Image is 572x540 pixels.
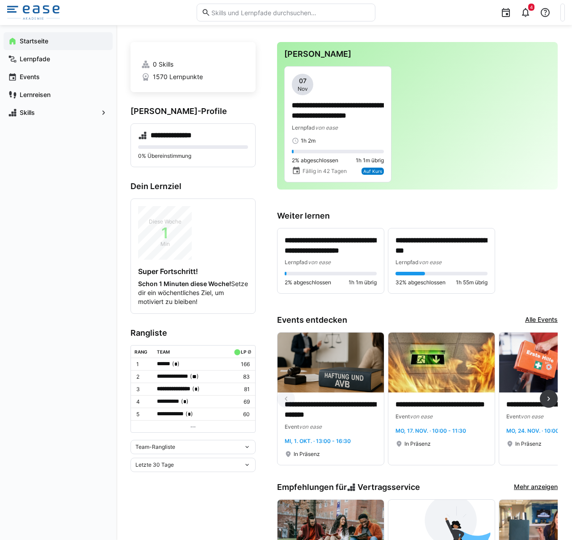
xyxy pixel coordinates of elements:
[292,124,315,131] span: Lernpfad
[308,259,331,266] span: von ease
[349,279,377,286] span: 1h 1m übrig
[294,451,320,458] span: In Präsenz
[514,482,558,492] a: Mehr anzeigen
[525,315,558,325] a: Alle Events
[153,60,173,69] span: 0 Skills
[395,427,466,434] span: Mo, 17. Nov. · 10:00 - 11:30
[515,440,542,447] span: In Präsenz
[210,8,370,17] input: Skills und Lernpfade durchsuchen…
[232,398,250,405] p: 69
[136,373,150,380] p: 2
[138,280,231,287] strong: Schon 1 Minuten diese Woche!
[299,423,322,430] span: von ease
[363,169,382,174] span: Auf Kurs
[315,124,338,131] span: von ease
[157,349,170,354] div: Team
[192,384,200,394] span: ( )
[285,423,299,430] span: Event
[298,85,308,93] span: Nov
[130,328,256,338] h3: Rangliste
[357,482,420,492] span: Vertragsservice
[395,259,419,266] span: Lernpfad
[506,413,521,420] span: Event
[181,397,189,406] span: ( )
[277,315,347,325] h3: Events entdecken
[185,409,193,419] span: ( )
[136,398,150,405] p: 4
[130,106,256,116] h3: [PERSON_NAME]-Profile
[395,413,410,420] span: Event
[153,72,203,81] span: 1570 Lernpunkte
[285,438,351,444] span: Mi, 1. Okt. · 13:00 - 16:30
[232,386,250,393] p: 81
[292,157,338,164] span: 2% abgeschlossen
[190,372,199,381] span: ( )
[232,361,250,368] p: 166
[248,347,252,355] a: ø
[356,157,384,164] span: 1h 1m übrig
[410,413,433,420] span: von ease
[285,279,331,286] span: 2% abgeschlossen
[299,76,307,85] span: 07
[232,373,250,380] p: 83
[130,181,256,191] h3: Dein Lernziel
[141,60,245,69] a: 0 Skills
[136,361,150,368] p: 1
[388,333,495,392] img: image
[404,440,431,447] span: In Präsenz
[138,267,248,276] h4: Super Fortschritt!
[285,259,308,266] span: Lernpfad
[138,279,248,306] p: Setze dir ein wöchentliches Ziel, um motiviert zu bleiben!
[303,168,347,175] span: Fällig in 42 Tagen
[521,413,543,420] span: von ease
[232,411,250,418] p: 60
[277,482,420,492] h3: Empfehlungen für
[278,333,384,392] img: image
[135,443,175,451] span: Team-Rangliste
[456,279,488,286] span: 1h 55m übrig
[135,349,147,354] div: Rang
[530,4,533,10] span: 4
[136,411,150,418] p: 5
[241,349,246,354] div: LP
[138,152,248,160] p: 0% Übereinstimmung
[419,259,442,266] span: von ease
[301,137,315,144] span: 1h 2m
[284,49,551,59] h3: [PERSON_NAME]
[135,461,174,468] span: Letzte 30 Tage
[136,386,150,393] p: 3
[395,279,446,286] span: 32% abgeschlossen
[277,211,558,221] h3: Weiter lernen
[172,359,180,369] span: ( )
